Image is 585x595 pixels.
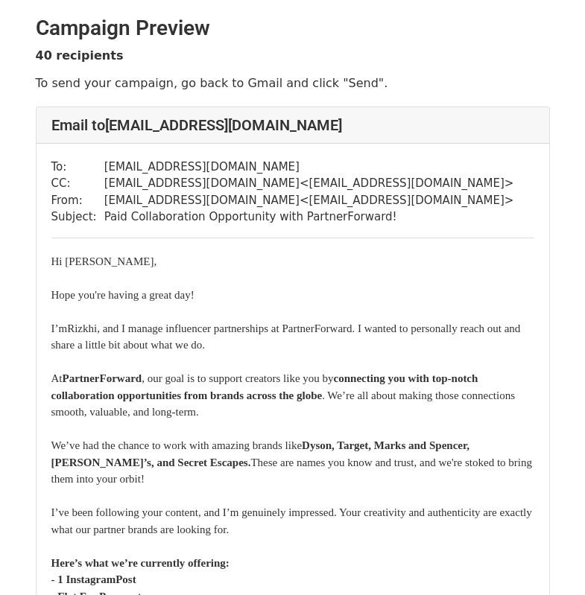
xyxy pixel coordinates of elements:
[63,372,142,384] b: PartnerForward
[51,192,104,209] td: From:
[104,175,514,192] td: [EMAIL_ADDRESS][DOMAIN_NAME] < [EMAIL_ADDRESS][DOMAIN_NAME] >
[51,372,478,401] b: connecting you with top-notch collaboration opportunities from brands across the globe
[51,209,104,226] td: Subject:
[36,48,124,63] strong: 40 recipients
[51,159,104,176] td: To:
[104,209,514,226] td: Paid Collaboration Opportunity with PartnerForward!
[66,573,116,585] span: Instagram
[51,116,534,134] h4: Email to [EMAIL_ADDRESS][DOMAIN_NAME]
[36,16,550,41] h2: Campaign Preview
[51,253,534,270] div: ​Hi [PERSON_NAME],
[51,175,104,192] td: CC:
[104,192,514,209] td: [EMAIL_ADDRESS][DOMAIN_NAME] < [EMAIL_ADDRESS][DOMAIN_NAME] >
[36,75,550,91] p: To send your campaign, go back to Gmail and click "Send".
[51,439,469,468] b: Dyson, Target, Marks and Spencer, [PERSON_NAME]’s, and Secret Escapes.
[104,159,514,176] td: [EMAIL_ADDRESS][DOMAIN_NAME]
[75,322,97,334] span: izkhi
